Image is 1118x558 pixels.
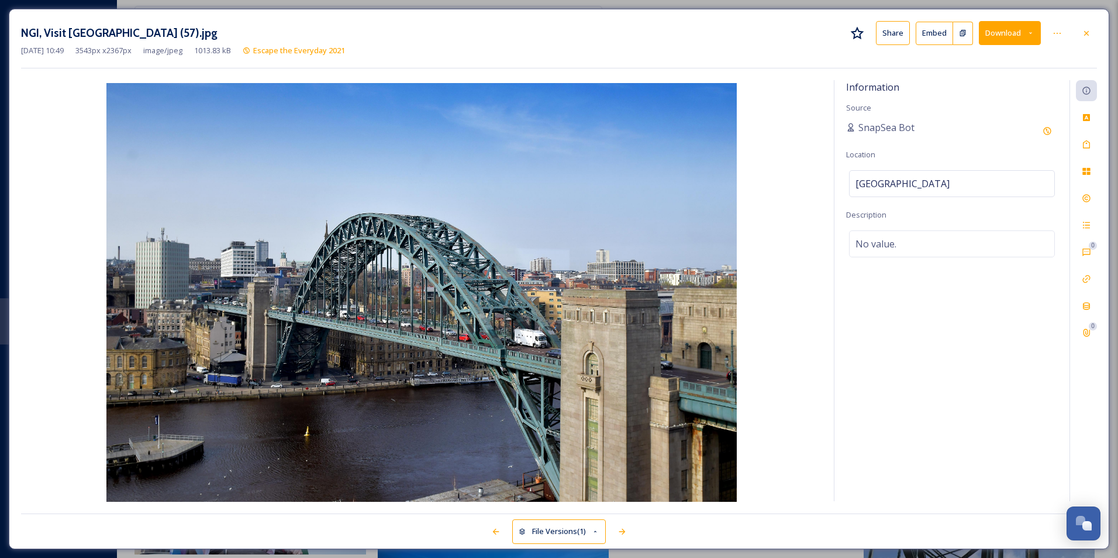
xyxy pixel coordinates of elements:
[1067,507,1100,540] button: Open Chat
[846,149,875,160] span: Location
[21,83,822,504] img: NGI%2C%20Visit%20England%20%2857%29.jpg
[846,102,871,113] span: Source
[75,45,132,56] span: 3543 px x 2367 px
[916,22,953,45] button: Embed
[21,25,218,42] h3: NGI, Visit [GEOGRAPHIC_DATA] (57).jpg
[846,81,899,94] span: Information
[855,237,896,251] span: No value.
[1089,242,1097,250] div: 0
[846,209,886,220] span: Description
[512,519,606,543] button: File Versions(1)
[253,45,345,56] span: Escape the Everyday 2021
[1089,322,1097,330] div: 0
[143,45,182,56] span: image/jpeg
[855,177,950,191] span: [GEOGRAPHIC_DATA]
[979,21,1041,45] button: Download
[194,45,231,56] span: 1013.83 kB
[876,21,910,45] button: Share
[21,45,64,56] span: [DATE] 10:49
[858,120,915,135] span: SnapSea Bot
